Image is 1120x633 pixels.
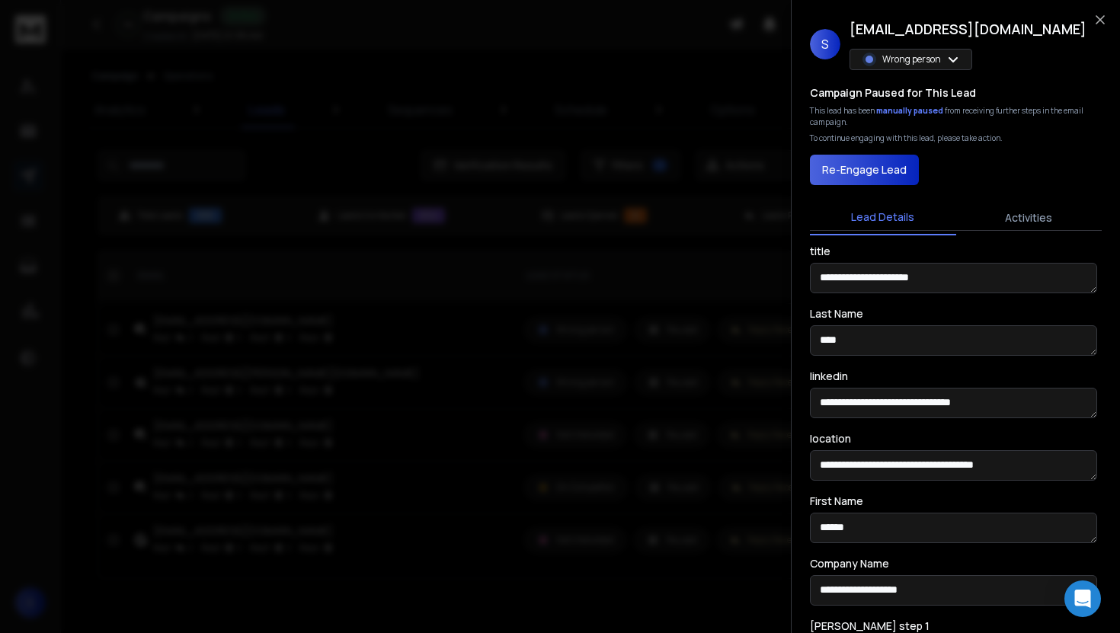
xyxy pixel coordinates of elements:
[810,246,830,257] label: title
[810,621,930,631] label: [PERSON_NAME] step 1
[810,133,1003,144] p: To continue engaging with this lead, please take action.
[810,558,889,569] label: Company Name
[1064,580,1101,617] div: Open Intercom Messenger
[876,105,945,116] span: manually paused
[810,200,956,235] button: Lead Details
[810,309,863,319] label: Last Name
[810,105,1102,128] div: This lead has been from receiving further steps in the email campaign.
[810,433,851,444] label: location
[810,496,863,507] label: First Name
[956,201,1102,235] button: Activities
[850,18,1086,40] h1: [EMAIL_ADDRESS][DOMAIN_NAME]
[810,155,919,185] button: Re-Engage Lead
[810,371,848,382] label: linkedin
[882,53,941,66] p: Wrong person
[810,29,840,59] span: S
[810,85,976,101] h3: Campaign Paused for This Lead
